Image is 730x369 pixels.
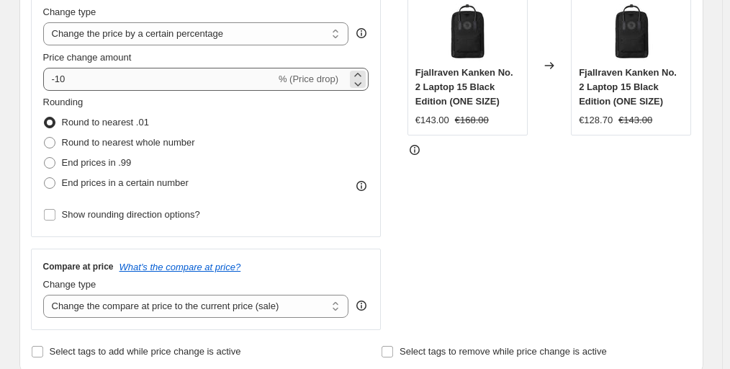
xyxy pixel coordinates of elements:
span: End prices in a certain number [62,177,189,188]
span: Select tags to remove while price change is active [400,346,607,357]
button: What's the compare at price? [120,262,241,272]
span: Rounding [43,97,84,107]
span: End prices in .99 [62,157,132,168]
span: % (Price drop) [279,74,338,84]
img: 22B2CCDF-336C-9725-54FA-A22BCAC221F9_80x.webp [438,4,496,61]
span: Show rounding direction options? [62,209,200,220]
input: -15 [43,68,276,91]
h3: Compare at price [43,261,114,272]
div: €128.70 [579,113,613,128]
span: Change type [43,279,96,290]
span: Price change amount [43,52,132,63]
span: Round to nearest .01 [62,117,149,128]
div: help [354,298,369,313]
span: Select tags to add while price change is active [50,346,241,357]
img: 22B2CCDF-336C-9725-54FA-A22BCAC221F9_80x.webp [603,4,660,61]
strike: €143.00 [618,113,652,128]
span: Change type [43,6,96,17]
div: €143.00 [415,113,449,128]
strike: €168.00 [455,113,489,128]
span: Fjallraven Kanken No. 2 Laptop 15 Black Edition (ONE SIZE) [415,67,513,107]
span: Round to nearest whole number [62,137,195,148]
span: Fjallraven Kanken No. 2 Laptop 15 Black Edition (ONE SIZE) [579,67,677,107]
div: help [354,26,369,40]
